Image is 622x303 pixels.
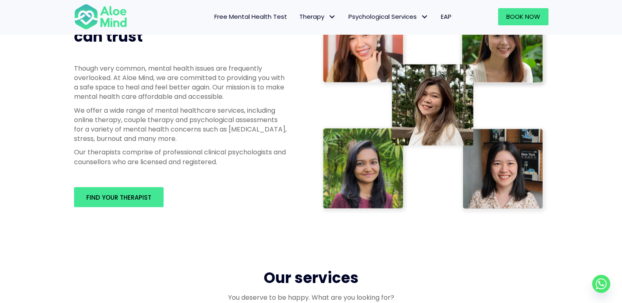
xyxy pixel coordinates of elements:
span: Therapy: submenu [326,11,338,23]
span: Our services [264,267,359,288]
img: Aloe mind Logo [74,3,127,30]
span: Find your therapist [86,193,151,202]
a: Find your therapist [74,187,164,207]
span: Psychological Services [348,12,429,21]
a: Whatsapp [592,275,610,293]
p: We offer a wide range of mental healthcare services, including online therapy, couple therapy and... [74,106,287,144]
span: Psychological Services: submenu [419,11,431,23]
nav: Menu [138,8,458,25]
span: Free Mental Health Test [214,12,287,21]
p: You deserve to be happy. What are you looking for? [74,293,548,302]
a: TherapyTherapy: submenu [293,8,342,25]
a: Free Mental Health Test [208,8,293,25]
a: Psychological ServicesPsychological Services: submenu [342,8,435,25]
p: Our therapists comprise of professional clinical psychologists and counsellors who are licensed a... [74,147,287,166]
a: Book Now [498,8,548,25]
span: EAP [441,12,451,21]
span: Book Now [506,12,540,21]
span: Therapy [299,12,336,21]
a: EAP [435,8,458,25]
p: Though very common, mental health issues are frequently overlooked. At Aloe Mind, we are committe... [74,64,287,102]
